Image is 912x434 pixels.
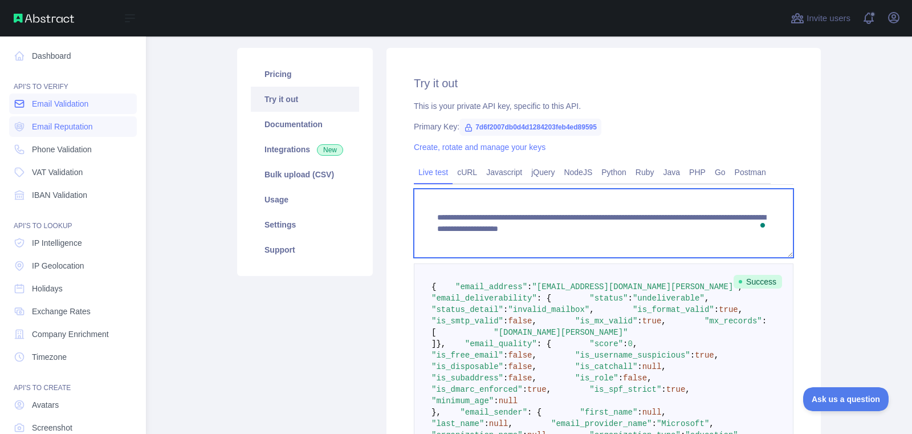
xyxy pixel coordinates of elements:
[633,294,705,303] span: "undeliverable"
[414,100,793,112] div: This is your private API key, specific to this API.
[575,317,637,326] span: "is_mx_valid"
[523,385,527,394] span: :
[32,422,72,433] span: Screenshot
[657,419,709,428] span: "Microsoft"
[807,12,850,25] span: Invite users
[631,163,659,181] a: Ruby
[414,143,545,152] a: Create, rotate and manage your keys
[251,112,359,137] a: Documentation
[551,419,652,428] span: "email_provider_name"
[431,362,503,371] span: "is_disposable"
[32,260,84,271] span: IP Geolocation
[32,121,93,132] span: Email Reputation
[32,167,83,178] span: VAT Validation
[628,339,633,348] span: 0
[251,187,359,212] a: Usage
[589,385,661,394] span: "is_spf_strict"
[508,419,512,428] span: ,
[465,339,537,348] span: "email_quality"
[9,278,137,299] a: Holidays
[431,305,503,314] span: "status_detail"
[714,351,719,360] span: ,
[494,328,628,337] span: "[DOMAIN_NAME][PERSON_NAME]"
[251,137,359,162] a: Integrations New
[597,163,631,181] a: Python
[652,419,657,428] span: :
[527,408,541,417] span: : {
[460,408,527,417] span: "email_sender"
[589,294,628,303] span: "status"
[14,14,74,23] img: Abstract API
[532,374,536,383] span: ,
[431,385,523,394] span: "is_dmarc_enforced"
[637,317,642,326] span: :
[482,163,527,181] a: Javascript
[9,116,137,137] a: Email Reputation
[661,362,666,371] span: ,
[503,317,508,326] span: :
[32,328,109,340] span: Company Enrichment
[661,317,666,326] span: ,
[734,275,782,289] span: Success
[32,283,63,294] span: Holidays
[527,282,532,291] span: :
[580,408,637,417] span: "first_name"
[705,317,762,326] span: "mx_records"
[431,374,503,383] span: "is_subaddress"
[431,396,494,405] span: "minimum_age"
[251,87,359,112] a: Try it out
[709,419,714,428] span: ,
[618,374,623,383] span: :
[431,351,503,360] span: "is_free_email"
[494,396,498,405] span: :
[508,374,532,383] span: false
[489,419,508,428] span: null
[705,294,709,303] span: ,
[508,317,532,326] span: false
[9,233,137,253] a: IP Intelligence
[484,419,488,428] span: :
[9,395,137,415] a: Avatars
[503,374,508,383] span: :
[9,68,137,91] div: API'S TO VERIFY
[431,339,436,348] span: ]
[537,339,551,348] span: : {
[532,351,536,360] span: ,
[499,396,518,405] span: null
[9,324,137,344] a: Company Enrichment
[414,163,453,181] a: Live test
[503,362,508,371] span: :
[589,305,594,314] span: ,
[547,385,551,394] span: ,
[459,119,601,136] span: 7d6f2007db0d4d1284203feb4ed89595
[532,282,738,291] span: "[EMAIL_ADDRESS][DOMAIN_NAME][PERSON_NAME]"
[431,408,441,417] span: },
[431,294,537,303] span: "email_deliverability"
[575,362,637,371] span: "is_catchall"
[685,385,690,394] span: ,
[690,351,695,360] span: :
[695,351,714,360] span: true
[642,317,662,326] span: true
[455,282,527,291] span: "email_address"
[9,301,137,322] a: Exchange Rates
[803,387,889,411] iframe: Toggle Customer Support
[685,163,710,181] a: PHP
[710,163,730,181] a: Go
[575,374,618,383] span: "is_role"
[527,163,559,181] a: jQuery
[527,385,547,394] span: true
[9,370,137,392] div: API'S TO CREATE
[642,408,662,417] span: null
[559,163,597,181] a: NodeJS
[730,163,771,181] a: Postman
[637,408,642,417] span: :
[251,162,359,187] a: Bulk upload (CSV)
[503,351,508,360] span: :
[647,374,652,383] span: ,
[633,305,714,314] span: "is_format_valid"
[738,305,743,314] span: ,
[714,305,719,314] span: :
[32,351,67,363] span: Timezone
[788,9,853,27] button: Invite users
